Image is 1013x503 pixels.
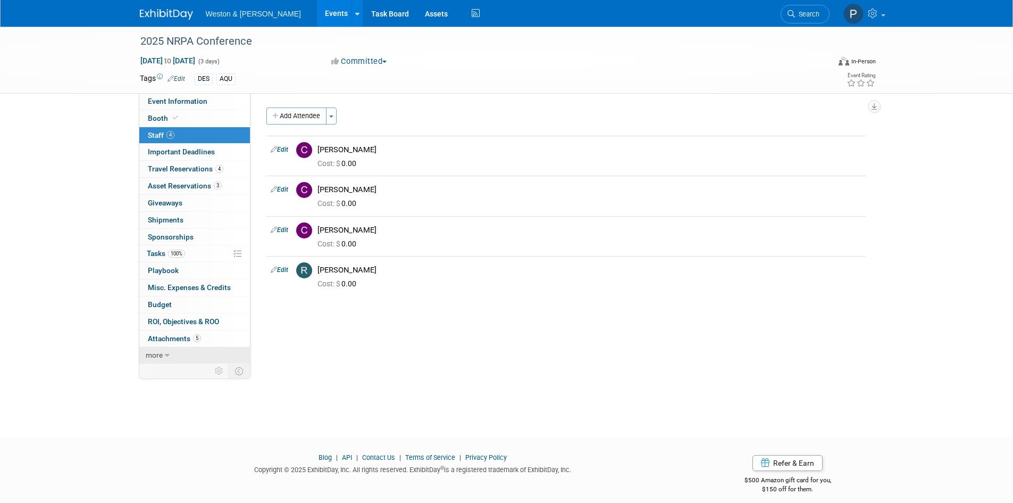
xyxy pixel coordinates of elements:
[148,131,174,139] span: Staff
[317,159,341,168] span: Cost: $
[319,453,332,461] a: Blog
[139,296,250,313] a: Budget
[296,142,312,158] img: C.jpg
[140,463,687,475] div: Copyright © 2025 ExhibitDay, Inc. All rights reserved. ExhibitDay is a registered trademark of Ex...
[328,56,391,67] button: Committed
[781,5,830,23] a: Search
[163,56,173,65] span: to
[317,225,861,235] div: [PERSON_NAME]
[139,127,250,144] a: Staff4
[847,73,875,78] div: Event Rating
[148,266,179,275] span: Playbook
[148,334,201,343] span: Attachments
[139,178,250,194] a: Asset Reservations3
[168,250,185,258] span: 100%
[166,131,174,139] span: 4
[148,182,222,190] span: Asset Reservations
[139,195,250,211] a: Giveaways
[216,73,236,85] div: AQU
[197,58,220,65] span: (3 days)
[195,73,213,85] div: DES
[140,56,196,65] span: [DATE] [DATE]
[296,222,312,238] img: C.jpg
[333,453,340,461] span: |
[148,164,223,173] span: Travel Reservations
[148,216,183,224] span: Shipments
[266,108,326,125] button: Add Attendee
[214,182,222,189] span: 3
[210,364,229,378] td: Personalize Event Tab Strip
[139,262,250,279] a: Playbook
[843,4,864,24] img: Patrick Yeo
[342,453,352,461] a: API
[139,110,250,127] a: Booth
[148,97,207,105] span: Event Information
[137,32,814,51] div: 2025 NRPA Conference
[215,165,223,173] span: 4
[139,144,250,160] a: Important Deadlines
[405,453,455,461] a: Terms of Service
[148,147,215,156] span: Important Deadlines
[173,115,178,121] i: Booth reservation complete
[271,266,288,274] a: Edit
[148,199,182,207] span: Giveaways
[271,146,288,153] a: Edit
[317,185,861,195] div: [PERSON_NAME]
[457,453,464,461] span: |
[206,10,301,18] span: Weston & [PERSON_NAME]
[140,73,185,85] td: Tags
[228,364,250,378] td: Toggle Event Tabs
[702,469,874,493] div: $500 Amazon gift card for you,
[851,57,876,65] div: In-Person
[465,453,507,461] a: Privacy Policy
[139,161,250,177] a: Travel Reservations4
[317,279,341,288] span: Cost: $
[139,229,250,245] a: Sponsorships
[147,249,185,258] span: Tasks
[752,455,823,471] a: Refer & Earn
[148,300,172,309] span: Budget
[317,199,341,208] span: Cost: $
[139,93,250,110] a: Event Information
[139,245,250,262] a: Tasks100%
[317,240,341,248] span: Cost: $
[193,334,201,342] span: 5
[317,240,361,248] span: 0.00
[397,453,404,461] span: |
[271,226,288,234] a: Edit
[148,233,194,241] span: Sponsorships
[296,182,312,198] img: C.jpg
[354,453,361,461] span: |
[139,347,250,364] a: more
[148,114,180,122] span: Booth
[139,331,250,347] a: Attachments5
[440,465,444,471] sup: ®
[296,262,312,278] img: R.jpg
[271,186,288,193] a: Edit
[795,10,819,18] span: Search
[317,159,361,168] span: 0.00
[146,351,163,359] span: more
[702,485,874,494] div: $150 off for them.
[317,279,361,288] span: 0.00
[140,9,193,20] img: ExhibitDay
[317,265,861,275] div: [PERSON_NAME]
[317,145,861,155] div: [PERSON_NAME]
[317,199,361,208] span: 0.00
[139,314,250,330] a: ROI, Objectives & ROO
[362,453,395,461] a: Contact Us
[148,317,219,326] span: ROI, Objectives & ROO
[168,75,185,83] a: Edit
[139,279,250,296] a: Misc. Expenses & Credits
[767,55,876,71] div: Event Format
[839,57,849,65] img: Format-Inperson.png
[139,212,250,228] a: Shipments
[148,283,231,292] span: Misc. Expenses & Credits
